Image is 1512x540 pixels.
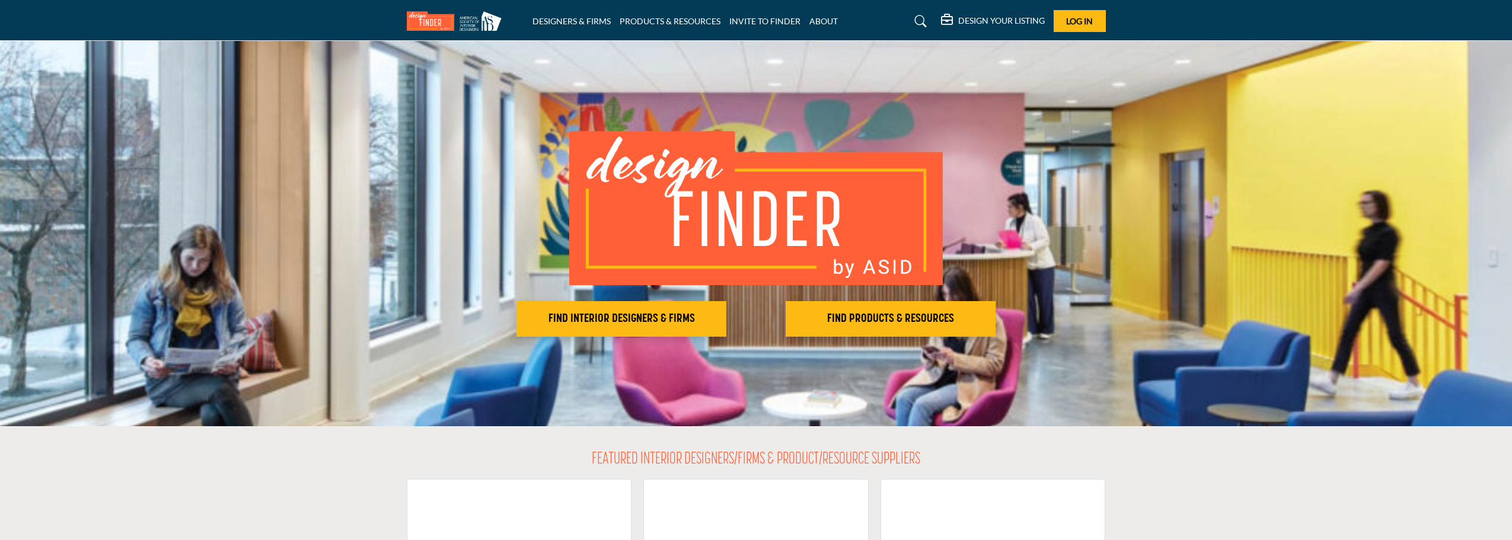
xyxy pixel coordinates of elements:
img: Site Logo [407,11,508,31]
div: DESIGN YOUR LISTING [941,14,1045,28]
h2: FIND PRODUCTS & RESOURCES [789,312,992,326]
img: image [569,131,943,285]
h2: FIND INTERIOR DESIGNERS & FIRMS [520,312,723,326]
h5: DESIGN YOUR LISTING [958,15,1045,26]
button: Log In [1054,10,1106,32]
button: FIND PRODUCTS & RESOURCES [786,301,996,337]
a: ABOUT [809,16,838,26]
a: PRODUCTS & RESOURCES [620,16,720,26]
span: Log In [1066,16,1093,26]
h2: FEATURED INTERIOR DESIGNERS/FIRMS & PRODUCT/RESOURCE SUPPLIERS [592,450,920,470]
a: Search [903,12,934,31]
a: DESIGNERS & FIRMS [532,16,611,26]
button: FIND INTERIOR DESIGNERS & FIRMS [516,301,726,337]
a: INVITE TO FINDER [729,16,800,26]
